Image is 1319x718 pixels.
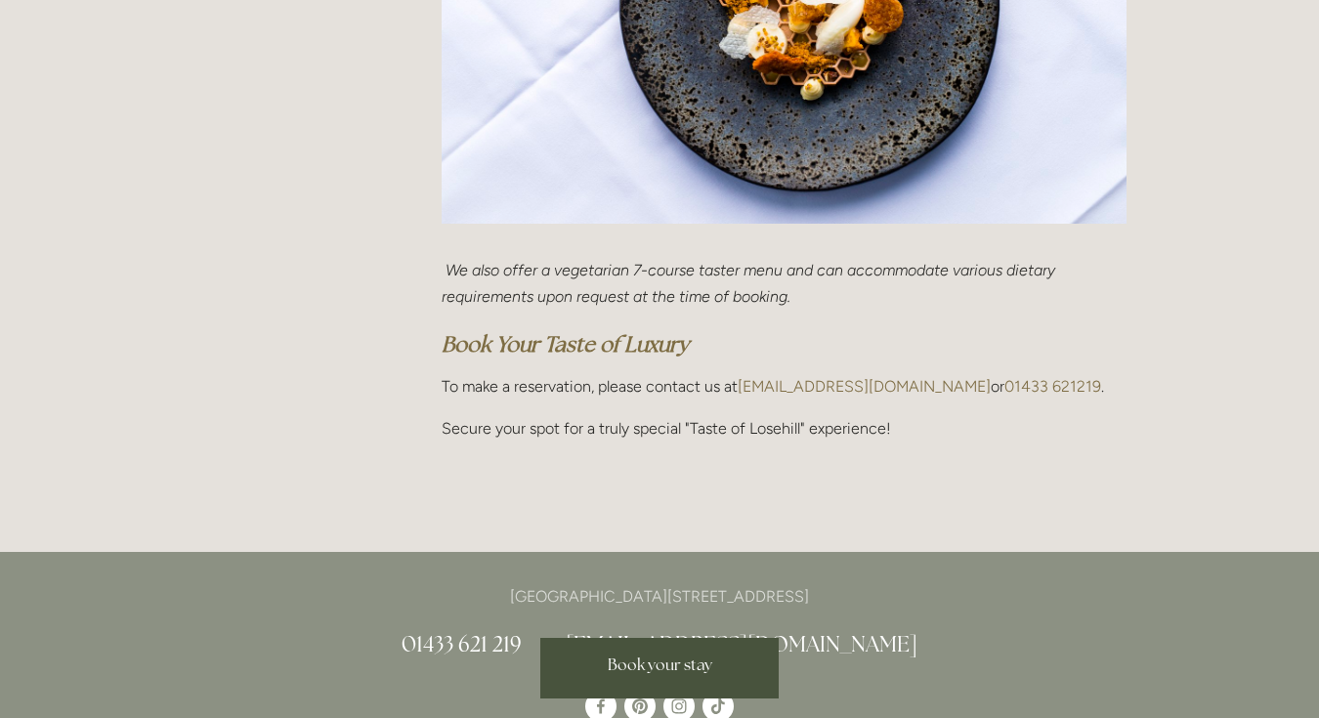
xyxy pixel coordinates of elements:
[540,638,779,698] a: Book your stay
[442,261,1059,306] em: We also offer a vegetarian 7-course taster menu and can accommodate various dietary requirements ...
[442,373,1127,400] p: To make a reservation, please contact us at or .
[566,630,917,658] a: [EMAIL_ADDRESS][DOMAIN_NAME]
[192,583,1127,610] p: [GEOGRAPHIC_DATA][STREET_ADDRESS]
[738,377,991,396] a: [EMAIL_ADDRESS][DOMAIN_NAME]
[1004,377,1101,396] a: 01433 621219
[402,630,522,658] a: 01433 621 219
[442,415,1127,442] p: Secure your spot for a truly special "Taste of Losehill" experience!
[442,330,689,359] a: Book Your Taste of Luxury
[608,655,712,675] span: Book your stay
